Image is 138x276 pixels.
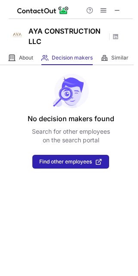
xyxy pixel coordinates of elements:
img: 801b78b159c9ac2aea7c04b87677bc8d [9,26,26,44]
span: Decision makers [52,54,93,61]
img: No leads found [52,74,89,108]
p: Search for other employees on the search portal [32,127,110,144]
h1: AYA CONSTRUCTION LLC [28,26,106,47]
img: ContactOut v5.3.10 [17,5,69,16]
span: Similar [111,54,129,61]
span: Find other employees [39,159,92,165]
header: No decision makers found [28,113,114,124]
span: About [19,54,33,61]
button: Find other employees [32,155,109,169]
